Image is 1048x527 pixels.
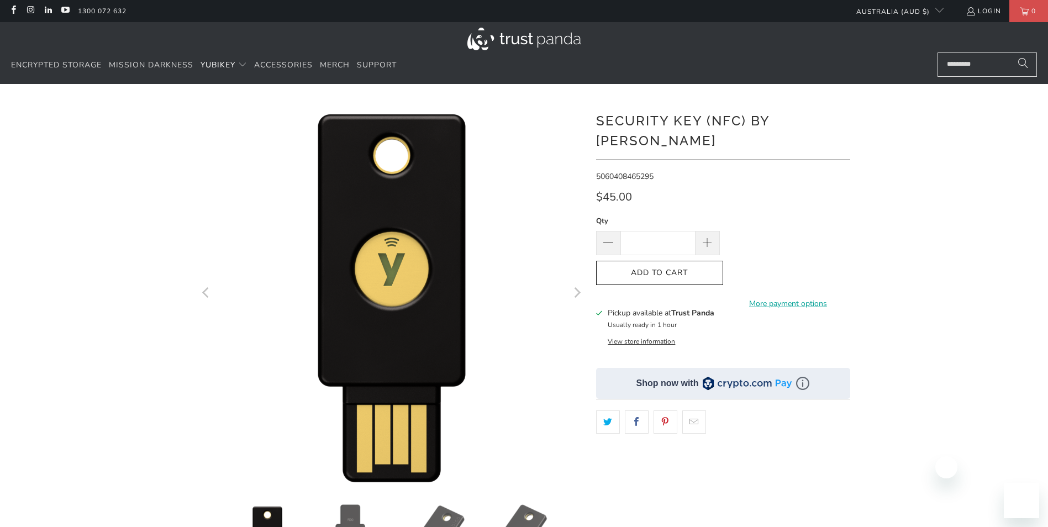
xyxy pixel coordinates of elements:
button: Search [1009,52,1037,77]
iframe: Button to launch messaging window [1004,483,1039,518]
a: Trust Panda Australia on YouTube [60,7,70,15]
span: YubiKey [201,60,235,70]
iframe: Close message [935,456,957,478]
a: Share this on Twitter [596,410,620,434]
span: Support [357,60,397,70]
button: Add to Cart [596,261,723,286]
span: $45.00 [596,189,632,204]
a: Email this to a friend [682,410,706,434]
a: Share this on Facebook [625,410,649,434]
input: Search... [938,52,1037,77]
a: Trust Panda Australia on Facebook [8,7,18,15]
a: Security Key (NFC) by Yubico - Trust Panda [198,101,585,487]
a: Trust Panda Australia on LinkedIn [43,7,52,15]
span: Accessories [254,60,313,70]
button: Previous [198,101,215,487]
a: Mission Darkness [109,52,193,78]
button: View store information [608,337,675,346]
span: Merch [320,60,350,70]
span: Add to Cart [608,268,712,278]
label: Qty [596,215,720,227]
h3: Pickup available at [608,307,714,319]
button: Next [568,101,586,487]
span: Mission Darkness [109,60,193,70]
a: Support [357,52,397,78]
a: Encrypted Storage [11,52,102,78]
h1: Security Key (NFC) by [PERSON_NAME] [596,109,850,151]
a: Login [966,5,1001,17]
small: Usually ready in 1 hour [608,320,677,329]
a: Trust Panda Australia on Instagram [25,7,35,15]
img: Trust Panda Australia [467,28,581,50]
a: Share this on Pinterest [654,410,677,434]
span: Encrypted Storage [11,60,102,70]
a: 1300 072 632 [78,5,127,17]
nav: Translation missing: en.navigation.header.main_nav [11,52,397,78]
b: Trust Panda [671,308,714,318]
summary: YubiKey [201,52,247,78]
div: Shop now with [636,377,699,389]
a: Merch [320,52,350,78]
span: 5060408465295 [596,171,654,182]
a: More payment options [726,298,850,310]
a: Accessories [254,52,313,78]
